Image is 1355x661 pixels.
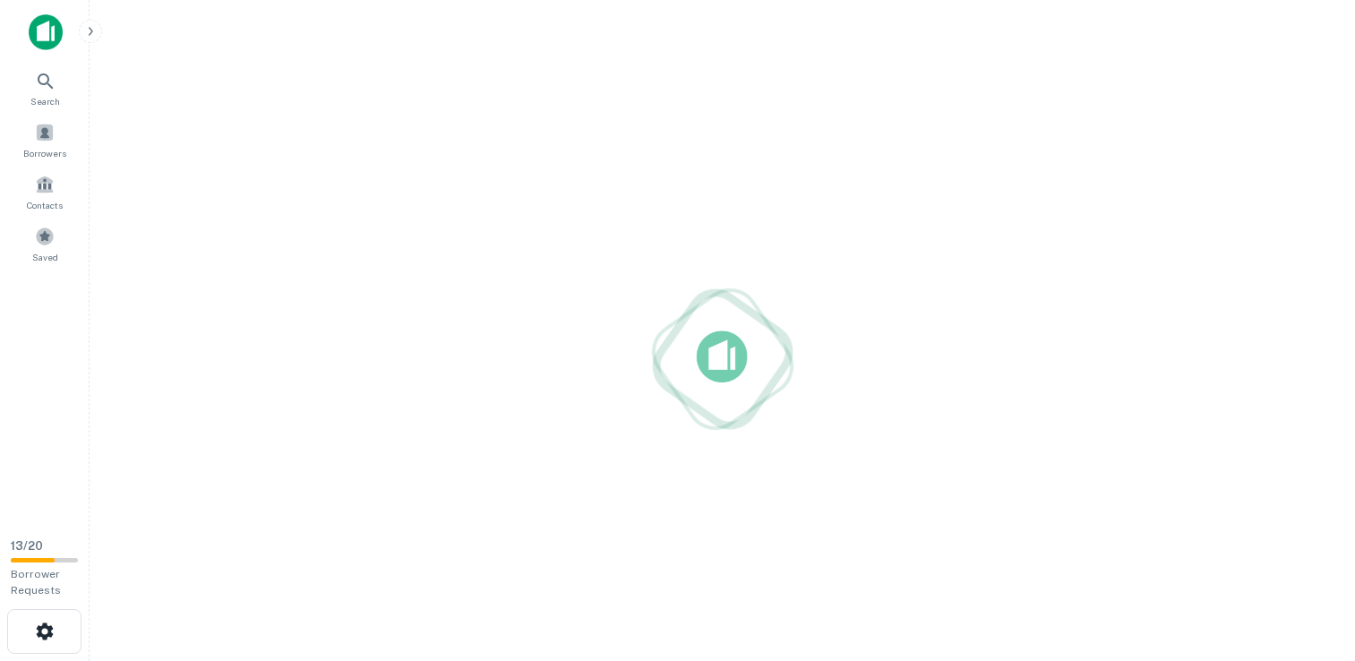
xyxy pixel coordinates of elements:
img: capitalize-icon.png [29,14,63,50]
a: Saved [5,219,84,268]
a: Contacts [5,167,84,216]
span: Contacts [27,198,63,212]
span: Search [30,94,60,108]
iframe: Chat Widget [1265,518,1355,604]
a: Borrowers [5,116,84,164]
span: Borrower Requests [11,568,61,597]
span: 13 / 20 [11,539,43,553]
span: Saved [32,250,58,264]
span: Borrowers [23,146,66,160]
a: Search [5,64,84,112]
